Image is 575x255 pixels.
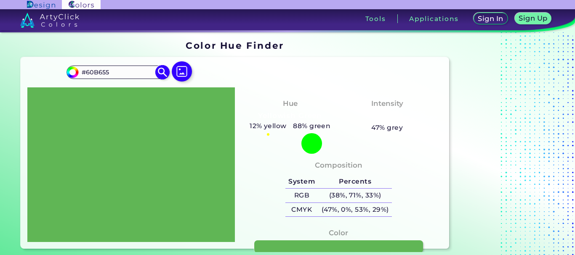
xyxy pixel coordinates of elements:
h5: Sign In [479,16,502,22]
img: icon search [155,65,170,79]
h4: Color [329,227,348,239]
h5: System [285,174,318,188]
h3: Yellowish Green [255,111,325,121]
input: type color.. [79,66,157,78]
h5: RGB [285,189,318,202]
a: Sign In [475,13,506,24]
h3: Applications [409,16,458,22]
img: icon picture [172,61,192,81]
a: Sign Up [516,13,550,24]
h5: 12% yellow [246,121,290,131]
h4: Composition [315,159,362,171]
img: ArtyClick Design logo [27,1,55,9]
h5: (47%, 0%, 53%, 29%) [318,203,392,217]
h5: CMYK [285,203,318,217]
h5: Sign Up [520,15,546,21]
h5: 47% grey [371,122,403,133]
h5: 88% green [290,121,334,131]
h4: Intensity [371,97,403,110]
h3: Tools [365,16,386,22]
h5: Percents [318,174,392,188]
h4: Hue [283,97,298,110]
h5: (38%, 71%, 33%) [318,189,392,202]
img: logo_artyclick_colors_white.svg [20,13,80,28]
h1: Color Hue Finder [186,39,284,52]
h3: Medium [367,111,407,121]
